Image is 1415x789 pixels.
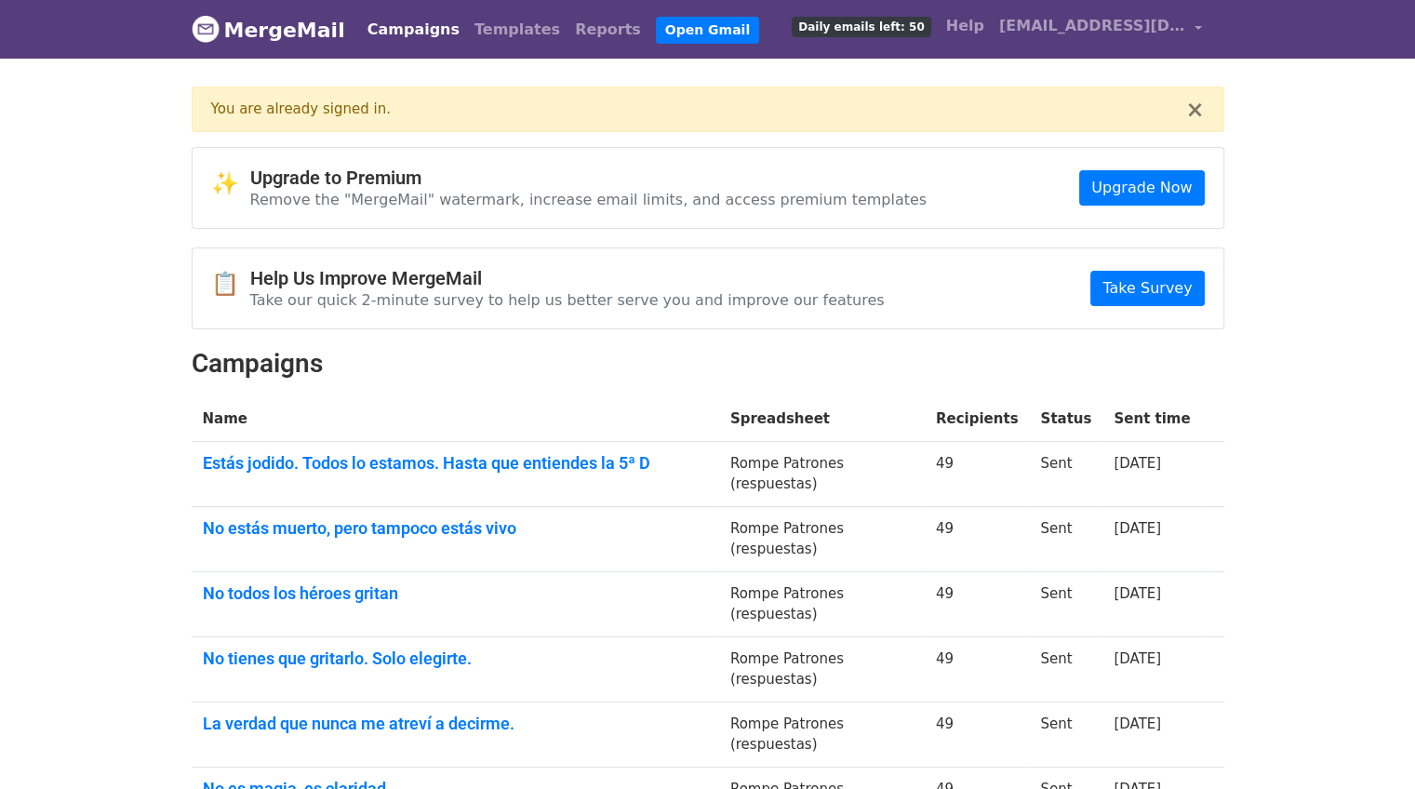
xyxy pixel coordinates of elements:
[1029,441,1102,506] td: Sent
[203,649,708,669] a: No tienes que gritarlo. Solo elegirte.
[939,7,992,45] a: Help
[719,397,925,441] th: Spreadsheet
[192,397,719,441] th: Name
[1079,170,1204,206] a: Upgrade Now
[192,10,345,49] a: MergeMail
[250,167,928,189] h4: Upgrade to Premium
[719,636,925,702] td: Rompe Patrones (respuestas)
[1185,99,1204,121] button: ×
[203,714,708,734] a: La verdad que nunca me atreví a decirme.
[467,11,567,48] a: Templates
[1114,715,1161,732] a: [DATE]
[999,15,1185,37] span: [EMAIL_ADDRESS][DOMAIN_NAME]
[1090,271,1204,306] a: Take Survey
[211,99,1186,120] div: You are already signed in.
[719,441,925,506] td: Rompe Patrones (respuestas)
[211,271,250,298] span: 📋
[719,571,925,636] td: Rompe Patrones (respuestas)
[203,453,708,474] a: Estás jodido. Todos lo estamos. Hasta que entiendes la 5ª D
[1029,636,1102,702] td: Sent
[719,702,925,767] td: Rompe Patrones (respuestas)
[992,7,1209,51] a: [EMAIL_ADDRESS][DOMAIN_NAME]
[925,636,1030,702] td: 49
[1114,650,1161,667] a: [DATE]
[656,17,759,44] a: Open Gmail
[1114,455,1161,472] a: [DATE]
[250,267,885,289] h4: Help Us Improve MergeMail
[192,348,1224,380] h2: Campaigns
[1029,702,1102,767] td: Sent
[1029,571,1102,636] td: Sent
[203,518,708,539] a: No estás muerto, pero tampoco estás vivo
[1114,520,1161,537] a: [DATE]
[1322,700,1415,789] iframe: Chat Widget
[1029,506,1102,571] td: Sent
[784,7,938,45] a: Daily emails left: 50
[925,702,1030,767] td: 49
[250,190,928,209] p: Remove the "MergeMail" watermark, increase email limits, and access premium templates
[925,506,1030,571] td: 49
[1114,585,1161,602] a: [DATE]
[1029,397,1102,441] th: Status
[925,571,1030,636] td: 49
[567,11,648,48] a: Reports
[360,11,467,48] a: Campaigns
[792,17,930,37] span: Daily emails left: 50
[925,441,1030,506] td: 49
[250,290,885,310] p: Take our quick 2-minute survey to help us better serve you and improve our features
[925,397,1030,441] th: Recipients
[192,15,220,43] img: MergeMail logo
[719,506,925,571] td: Rompe Patrones (respuestas)
[1102,397,1201,441] th: Sent time
[203,583,708,604] a: No todos los héroes gritan
[1322,700,1415,789] div: Widget de chat
[211,170,250,197] span: ✨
